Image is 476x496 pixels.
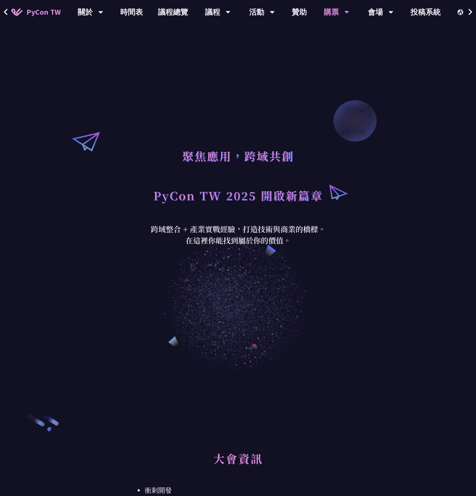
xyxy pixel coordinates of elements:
[153,184,323,207] h1: PyCon TW 2025 開啟新篇章
[4,3,68,21] a: PyCon TW
[11,8,23,16] img: Home icon of PyCon TW 2025
[122,451,354,473] h2: 大會資訊
[26,6,61,18] span: PyCon TW
[146,224,331,246] div: 跨域整合 + 產業實戰經驗，打造技術與商業的橋樑。 在這裡你能找到屬於你的價值。
[458,9,465,15] img: Locale Icon
[182,145,294,167] h1: 聚焦應用，跨域共創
